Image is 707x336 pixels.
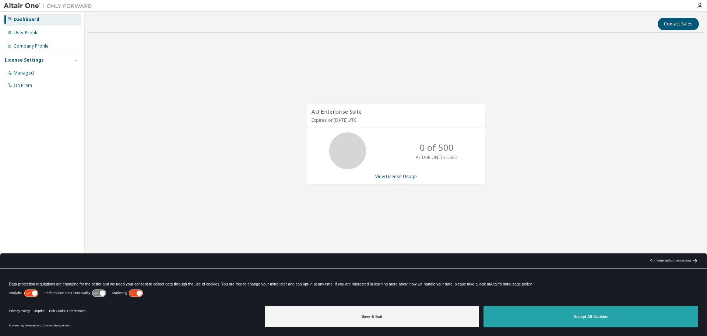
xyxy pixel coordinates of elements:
p: ALTAIR UNITS USED [416,154,458,160]
div: User Profile [14,30,39,36]
div: Company Profile [14,43,49,49]
p: Expires on [DATE] UTC [312,117,479,123]
p: 0 of 500 [420,141,454,154]
span: AU Enterprise Suite [312,108,362,115]
a: View License Usage [375,173,417,180]
img: Altair One [4,2,96,10]
div: On Prem [14,83,32,89]
div: Dashboard [14,17,39,22]
div: Managed [14,70,34,76]
div: License Settings [5,57,44,63]
button: Contact Sales [658,18,699,30]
